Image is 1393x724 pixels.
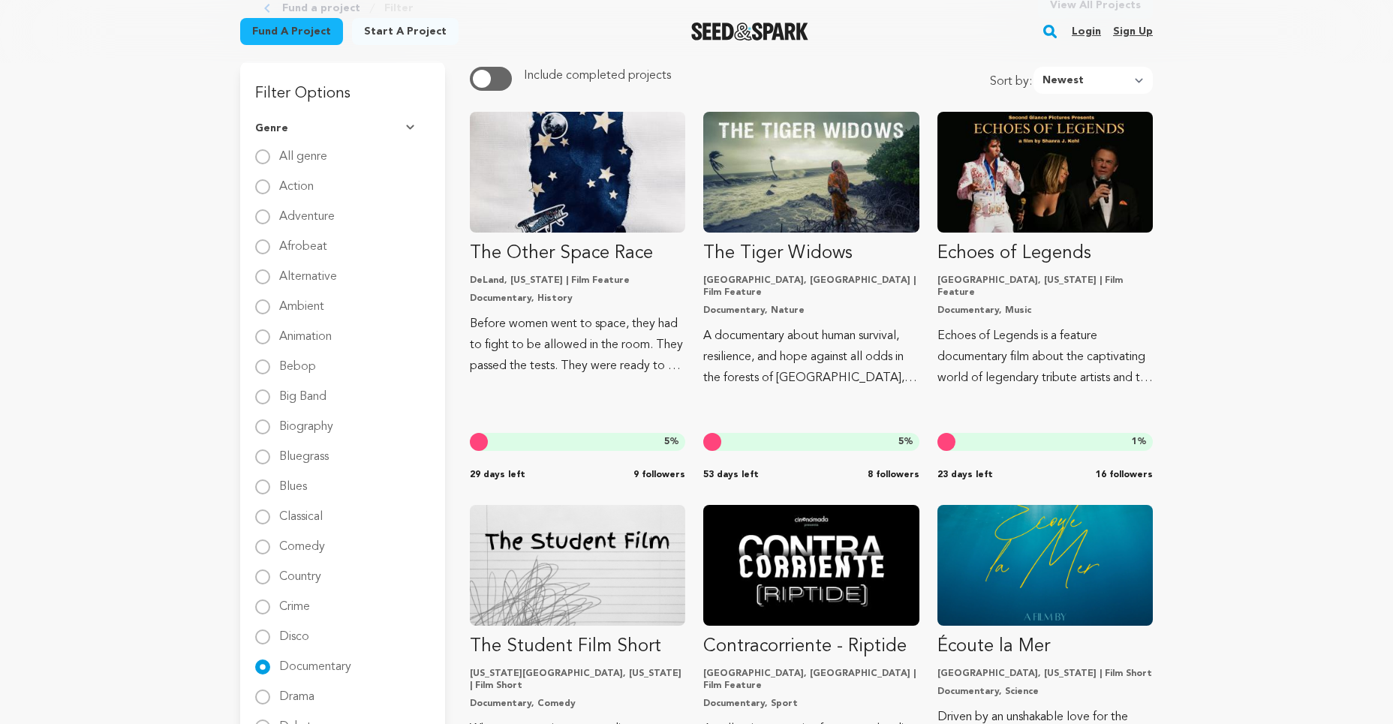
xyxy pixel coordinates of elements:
span: % [664,436,679,448]
label: All genre [279,139,327,163]
a: Fund The Other Space Race [470,112,685,377]
label: Bebop [279,349,316,373]
h3: Filter Options [240,61,445,109]
span: 5 [898,437,904,446]
label: Disco [279,619,309,643]
a: Fund a project [240,18,343,45]
label: Big Band [279,379,326,403]
p: A documentary about human survival, resilience, and hope against all odds in the forests of [GEOG... [703,326,919,389]
label: Blues [279,469,307,493]
p: The Other Space Race [470,242,685,266]
button: Genre [255,109,430,148]
label: Animation [279,319,332,343]
p: Documentary, Sport [703,698,919,710]
p: [GEOGRAPHIC_DATA], [GEOGRAPHIC_DATA] | Film Feature [703,275,919,299]
span: % [1132,436,1147,448]
span: 53 days left [703,469,759,481]
p: Documentary, History [470,293,685,305]
img: Seed&Spark Arrow Down Icon [406,125,418,132]
label: Action [279,169,314,193]
p: The Student Film Short [470,635,685,659]
span: 8 followers [868,469,919,481]
label: Ambient [279,289,324,313]
label: Drama [279,679,314,703]
label: Adventure [279,199,335,223]
label: Documentary [279,649,351,673]
span: 29 days left [470,469,525,481]
a: Start a project [352,18,459,45]
img: Seed&Spark Logo Dark Mode [691,23,809,41]
p: DeLand, [US_STATE] | Film Feature [470,275,685,287]
label: Afrobeat [279,229,327,253]
p: Documentary, Music [937,305,1153,317]
span: Include completed projects [524,70,671,82]
p: Before women went to space, they had to fight to be allowed in the room. They passed the tests. T... [470,314,685,377]
label: Country [279,559,321,583]
p: Documentary, Comedy [470,698,685,710]
p: [GEOGRAPHIC_DATA], [US_STATE] | Film Short [937,668,1153,680]
span: 5 [664,437,669,446]
a: Fund Echoes of Legends [937,112,1153,389]
p: Contracorriente - Riptide [703,635,919,659]
span: 16 followers [1096,469,1153,481]
label: Classical [279,499,323,523]
a: Login [1072,20,1101,44]
p: Écoute la Mer [937,635,1153,659]
a: Seed&Spark Homepage [691,23,809,41]
p: [GEOGRAPHIC_DATA], [US_STATE] | Film Feature [937,275,1153,299]
label: Crime [279,589,310,613]
span: 9 followers [633,469,685,481]
span: Sort by: [990,73,1034,94]
span: Genre [255,121,288,136]
span: % [898,436,913,448]
label: Biography [279,409,333,433]
label: Bluegrass [279,439,329,463]
p: The Tiger Widows [703,242,919,266]
label: Comedy [279,529,325,553]
span: 1 [1132,437,1137,446]
p: Echoes of Legends [937,242,1153,266]
span: 23 days left [937,469,993,481]
label: Alternative [279,259,337,283]
p: Documentary, Nature [703,305,919,317]
a: Sign up [1113,20,1153,44]
p: Echoes of Legends is a feature documentary film about the captivating world of legendary tribute ... [937,326,1153,389]
p: [GEOGRAPHIC_DATA], [GEOGRAPHIC_DATA] | Film Feature [703,668,919,692]
a: Fund The Tiger Widows [703,112,919,389]
p: [US_STATE][GEOGRAPHIC_DATA], [US_STATE] | Film Short [470,668,685,692]
p: Documentary, Science [937,686,1153,698]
